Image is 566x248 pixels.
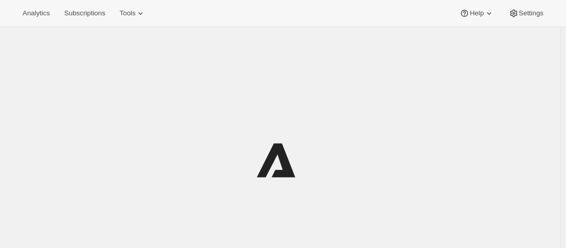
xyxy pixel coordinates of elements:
button: Subscriptions [58,6,111,20]
span: Help [470,9,483,17]
span: Tools [119,9,135,17]
button: Help [453,6,500,20]
span: Settings [519,9,543,17]
button: Analytics [16,6,56,20]
span: Analytics [23,9,50,17]
button: Tools [113,6,152,20]
span: Subscriptions [64,9,105,17]
button: Settings [502,6,550,20]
